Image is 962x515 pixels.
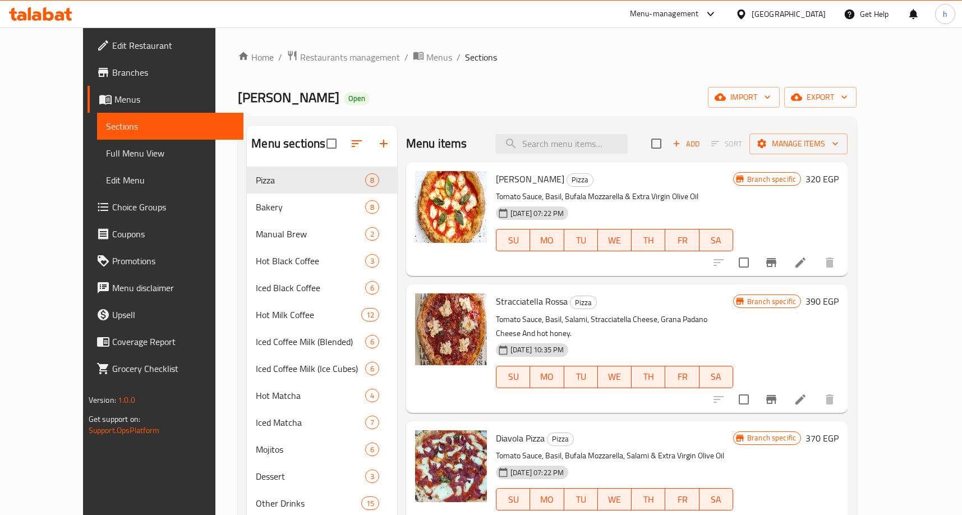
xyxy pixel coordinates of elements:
div: items [365,227,379,241]
span: 6 [366,444,379,455]
a: Edit menu item [794,393,807,406]
div: Pizza [567,173,593,187]
div: items [365,416,379,429]
a: Grocery Checklist [88,355,243,382]
div: Other Drinks [256,496,361,510]
span: SA [704,491,729,508]
a: Coupons [88,220,243,247]
span: TH [636,232,661,249]
span: 2 [366,229,379,240]
span: Menu disclaimer [112,281,234,295]
span: Hot Milk Coffee [256,308,361,321]
span: [DATE] 10:35 PM [506,344,568,355]
li: / [278,50,282,64]
span: [DATE] 07:22 PM [506,208,568,219]
a: Menus [88,86,243,113]
span: 4 [366,390,379,401]
div: Iced Matcha7 [247,409,397,436]
span: Grocery Checklist [112,362,234,375]
span: SU [501,232,526,249]
div: Open [344,92,370,105]
button: import [708,87,780,108]
span: Dessert [256,470,365,483]
span: FR [670,232,694,249]
h6: 390 EGP [805,293,839,309]
span: 6 [366,364,379,374]
span: TU [569,232,593,249]
span: 15 [362,498,379,509]
div: Iced Coffee Milk (Ice Cubes) [256,362,365,375]
a: Edit menu item [794,256,807,269]
div: Hot Black Coffee3 [247,247,397,274]
span: [DATE] 07:22 PM [506,467,568,478]
span: Select to update [732,251,756,274]
div: items [365,200,379,214]
button: TU [564,366,598,388]
nav: breadcrumb [238,50,857,65]
button: delete [816,386,843,413]
button: SA [699,229,733,251]
span: Iced Black Coffee [256,281,365,295]
a: Promotions [88,247,243,274]
span: [PERSON_NAME] [496,171,564,187]
span: 6 [366,283,379,293]
span: Mojitos [256,443,365,456]
div: Mojitos6 [247,436,397,463]
button: delete [816,249,843,276]
span: Open [344,94,370,103]
div: Pizza [547,433,574,446]
button: WE [598,229,632,251]
span: Select section [645,132,668,155]
span: SA [704,369,729,385]
span: Edit Menu [106,173,234,187]
span: Version: [89,393,116,407]
div: Bakery8 [247,194,397,220]
div: Pizza [570,296,597,309]
a: Choice Groups [88,194,243,220]
span: Bakery [256,200,365,214]
button: SA [699,488,733,511]
p: Tomato Sauce, Basil, Salami, Stracciatella Cheese, Grana Padano Cheese And hot honey. [496,312,733,341]
span: 12 [362,310,379,320]
img: Diavola Pizza [415,430,487,502]
span: SA [704,232,729,249]
span: TH [636,491,661,508]
div: Pizza [256,173,365,187]
span: WE [602,369,627,385]
a: Menu disclaimer [88,274,243,301]
span: TU [569,369,593,385]
div: items [365,173,379,187]
div: Menu-management [630,7,699,21]
span: Branch specific [743,296,800,307]
span: 3 [366,471,379,482]
p: Tomato Sauce, Basil, Bufala Mozzarella & Extra Virgin Olive Oil [496,190,733,204]
a: Edit Menu [97,167,243,194]
a: Upsell [88,301,243,328]
button: Branch-specific-item [758,249,785,276]
button: TH [632,229,665,251]
span: TU [569,491,593,508]
span: Manual Brew [256,227,365,241]
span: FR [670,491,694,508]
a: Support.OpsPlatform [89,423,160,438]
div: [GEOGRAPHIC_DATA] [752,8,826,20]
span: WE [602,232,627,249]
button: FR [665,229,699,251]
span: Get support on: [89,412,140,426]
div: items [365,335,379,348]
div: items [365,443,379,456]
div: Iced Coffee Milk (Blended)6 [247,328,397,355]
div: items [365,470,379,483]
span: 6 [366,337,379,347]
span: Hot Matcha [256,389,365,402]
button: FR [665,488,699,511]
span: Edit Restaurant [112,39,234,52]
div: Dessert3 [247,463,397,490]
div: Iced Coffee Milk (Ice Cubes)6 [247,355,397,382]
h2: Menu sections [251,135,325,152]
